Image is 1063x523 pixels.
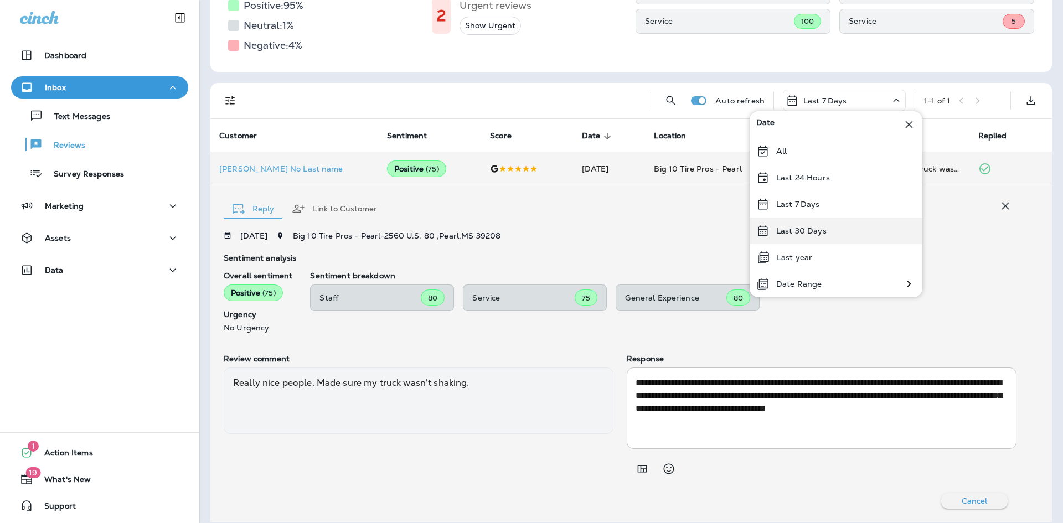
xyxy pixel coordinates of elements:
button: Data [11,259,188,281]
button: Reviews [11,133,188,156]
div: Really nice people. Made sure my truck wasn't shaking. [224,367,613,434]
p: Last year [777,253,812,262]
span: Date [582,131,615,141]
p: Cancel [962,496,988,505]
button: Show Urgent [460,17,521,35]
span: 19 [25,467,40,478]
button: 19What's New [11,468,188,490]
button: Text Messages [11,104,188,127]
p: [DATE] [240,231,267,240]
span: 75 [582,293,590,303]
span: Location [654,131,700,141]
button: Marketing [11,195,188,217]
p: Service [849,17,1003,25]
span: Date [582,131,601,141]
p: Assets [45,234,71,242]
p: Inbox [45,83,66,92]
p: Staff [319,293,421,302]
td: [DATE] [573,152,646,185]
p: Reviews [43,141,85,151]
button: Reply [224,189,283,229]
button: Collapse Sidebar [164,7,195,29]
span: 100 [801,17,814,26]
button: Link to Customer [283,189,386,229]
p: Date Range [776,279,822,288]
p: Response [627,354,1016,363]
p: Service [645,17,794,25]
div: 1 - 1 of 1 [924,96,950,105]
p: Dashboard [44,51,86,60]
p: Last 7 Days [803,96,847,105]
span: 80 [428,293,437,303]
span: Replied [978,131,1021,141]
h5: Negative: 4 % [244,37,302,54]
span: Support [33,501,76,515]
p: Service [472,293,575,302]
h5: Neutral: 1 % [244,17,294,34]
button: Search Reviews [660,90,682,112]
p: Sentiment breakdown [310,271,1016,280]
span: ( 75 ) [426,164,439,174]
button: 1Action Items [11,442,188,464]
button: Inbox [11,76,188,99]
span: What's New [33,475,91,488]
p: Text Messages [43,112,110,122]
p: No Urgency [224,323,292,332]
p: Overall sentiment [224,271,292,280]
span: Customer [219,131,271,141]
span: Date [756,118,775,131]
div: Positive [224,284,283,301]
p: Urgency [224,310,292,319]
p: [PERSON_NAME] No Last name [219,164,369,173]
button: Filters [219,90,241,112]
button: Survey Responses [11,162,188,185]
p: Sentiment analysis [224,253,1016,262]
span: Sentiment [387,131,441,141]
button: Dashboard [11,44,188,66]
p: Marketing [45,201,84,210]
button: Select an emoji [658,458,680,480]
button: Export as CSV [1020,90,1042,112]
div: Positive [387,160,446,177]
button: Add in a premade template [631,458,653,480]
span: 1 [28,441,39,452]
p: General Experience [625,293,726,302]
button: Assets [11,227,188,249]
button: Support [11,495,188,517]
span: 80 [734,293,743,303]
span: Action Items [33,448,93,462]
span: Score [490,131,512,141]
p: Auto refresh [715,96,765,105]
button: Cancel [941,493,1008,509]
span: Big 10 Tire Pros - Pearl - 2560 U.S. 80 , Pearl , MS 39208 [293,231,500,241]
p: Last 7 Days [776,200,820,209]
h1: 2 [436,7,446,25]
p: Last 24 Hours [776,173,830,182]
span: Sentiment [387,131,427,141]
p: Survey Responses [43,169,124,180]
span: Customer [219,131,257,141]
p: Data [45,266,64,275]
span: Location [654,131,686,141]
p: Review comment [224,354,613,363]
span: ( 75 ) [262,288,276,298]
p: All [776,147,787,156]
span: Replied [978,131,1007,141]
p: Last 30 Days [776,226,827,235]
span: Score [490,131,526,141]
span: 5 [1012,17,1016,26]
div: Click to view Customer Drawer [219,164,369,173]
span: Big 10 Tire Pros - Pearl [654,164,741,174]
